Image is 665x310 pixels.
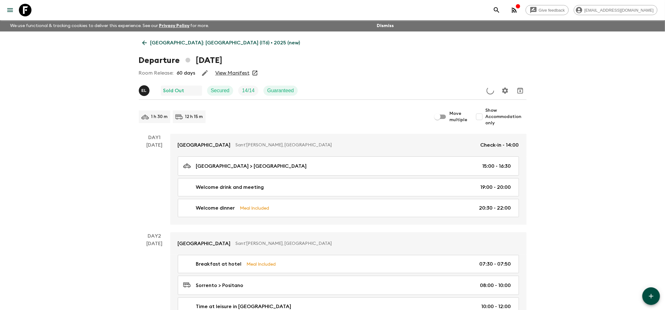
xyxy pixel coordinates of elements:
span: Move multiple [450,110,468,123]
p: 12 h 15 m [185,114,203,120]
p: Sant'[PERSON_NAME], [GEOGRAPHIC_DATA] [236,240,514,247]
p: Guaranteed [267,87,294,94]
p: Sant'[PERSON_NAME], [GEOGRAPHIC_DATA] [236,142,476,148]
a: Breakfast at hotelMeal Included07:30 - 07:50 [178,255,519,273]
button: EL [139,85,151,96]
p: 60 days [177,69,195,77]
p: 15:00 - 16:30 [482,162,511,170]
span: Eleonora Longobardi [139,87,151,92]
a: [GEOGRAPHIC_DATA] > [GEOGRAPHIC_DATA]15:00 - 16:30 [178,156,519,176]
button: Dismiss [375,21,395,30]
p: Room Release: [139,69,174,77]
p: E L [141,88,147,93]
span: Show Accommodation only [486,107,527,126]
p: Meal Included [240,205,269,211]
a: Welcome drink and meeting19:00 - 20:00 [178,178,519,196]
h1: Departure [DATE] [139,54,222,67]
p: 14 / 14 [242,87,255,94]
a: Welcome dinnerMeal Included20:30 - 22:00 [178,199,519,217]
div: [EMAIL_ADDRESS][DOMAIN_NAME] [574,5,657,15]
p: 20:30 - 22:00 [479,204,511,212]
p: Welcome dinner [196,204,235,212]
p: 08:00 - 10:00 [480,282,511,289]
p: We use functional & tracking cookies to deliver this experience. See our for more. [8,20,212,31]
p: [GEOGRAPHIC_DATA] [178,240,231,247]
div: Secured [207,86,234,96]
p: Sorrento > Positano [196,282,244,289]
span: Give feedback [535,8,568,13]
button: menu [4,4,16,16]
a: [GEOGRAPHIC_DATA]Sant'[PERSON_NAME], [GEOGRAPHIC_DATA]Check-in - 14:00 [170,134,527,156]
p: Welcome drink and meeting [196,183,264,191]
p: [GEOGRAPHIC_DATA]: [GEOGRAPHIC_DATA] (IT6) • 2025 (new) [150,39,300,47]
button: search adventures [490,4,503,16]
p: Secured [211,87,230,94]
div: Trip Fill [238,86,258,96]
p: Day 2 [139,232,170,240]
a: Give feedback [526,5,569,15]
div: [DATE] [146,141,162,225]
p: 1 h 30 m [151,114,168,120]
p: 19:00 - 20:00 [481,183,511,191]
a: Sorrento > Positano08:00 - 10:00 [178,276,519,295]
a: Privacy Policy [159,24,189,28]
p: [GEOGRAPHIC_DATA] > [GEOGRAPHIC_DATA] [196,162,307,170]
p: Check-in - 14:00 [481,141,519,149]
button: Update Price, Early Bird Discount and Costs [484,84,497,97]
p: Breakfast at hotel [196,260,242,268]
p: [GEOGRAPHIC_DATA] [178,141,231,149]
button: Archive (Completed, Cancelled or Unsynced Departures only) [514,84,527,97]
p: Day 1 [139,134,170,141]
span: [EMAIL_ADDRESS][DOMAIN_NAME] [581,8,657,13]
p: 07:30 - 07:50 [480,260,511,268]
button: Settings [499,84,511,97]
a: [GEOGRAPHIC_DATA]Sant'[PERSON_NAME], [GEOGRAPHIC_DATA] [170,232,527,255]
a: [GEOGRAPHIC_DATA]: [GEOGRAPHIC_DATA] (IT6) • 2025 (new) [139,37,304,49]
p: Sold Out [163,87,184,94]
a: View Manifest [215,70,250,76]
p: Meal Included [247,261,276,268]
